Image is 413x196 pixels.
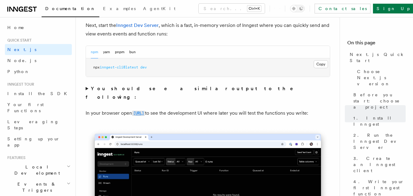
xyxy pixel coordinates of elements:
span: Quick start [5,38,31,43]
span: Examples [103,6,136,11]
span: Leveraging Steps [7,119,59,130]
a: AgentKit [139,2,179,17]
a: Node.js [5,55,72,66]
button: Search...Ctrl+K [199,4,265,13]
a: 1. Install Inngest [351,113,406,130]
code: [URL] [132,111,145,116]
span: Next.js Quick Start [350,51,406,64]
h4: On this page [347,39,406,49]
p: Next, start the , which is a fast, in-memory version of Inngest where you can quickly send and vi... [86,21,330,38]
span: Next.js [7,47,36,52]
span: Before you start: choose a project [353,92,406,110]
span: AgentKit [143,6,175,11]
button: Events & Triggers [5,179,72,196]
span: Local Development [5,164,67,176]
a: Next.js [5,44,72,55]
summary: You should see a similar output to the following: [86,84,330,102]
span: Setting up your app [7,136,60,147]
span: Your first Functions [7,102,44,113]
a: Before you start: choose a project [351,89,406,113]
span: Python [7,69,30,74]
button: bun [129,46,136,58]
span: Install the SDK [7,91,71,96]
span: 2. Run the Inngest Dev Server [353,132,406,150]
span: inngest-cli@latest [100,65,138,69]
span: Documentation [45,6,96,11]
span: Home [7,24,24,31]
p: In your browser open to see the development UI where later you will test the functions you write: [86,109,330,118]
a: Next.js Quick Start [347,49,406,66]
span: 3. Create an Inngest client [353,155,406,174]
a: Contact sales [315,4,371,13]
kbd: Ctrl+K [247,6,261,12]
a: [URL] [132,110,145,116]
button: npm [91,46,98,58]
span: dev [140,65,147,69]
button: Toggle dark mode [290,5,305,12]
span: Events & Triggers [5,181,67,193]
a: 3. Create an Inngest client [351,153,406,176]
span: Inngest tour [5,82,34,87]
a: Choose Next.js version [355,66,406,89]
button: pnpm [115,46,124,58]
span: npx [93,65,100,69]
a: Examples [99,2,139,17]
span: 1. Install Inngest [353,115,406,127]
a: Python [5,66,72,77]
a: Inngest Dev Server [116,22,159,28]
a: Install the SDK [5,88,72,99]
a: Home [5,22,72,33]
button: Local Development [5,161,72,179]
button: Copy [314,60,328,68]
span: Features [5,155,25,160]
a: Your first Functions [5,99,72,116]
span: Node.js [7,58,36,63]
a: 2. Run the Inngest Dev Server [351,130,406,153]
button: yarn [103,46,110,58]
a: Documentation [42,2,99,17]
strong: You should see a similar output to the following: [86,86,302,100]
span: Choose Next.js version [357,68,406,87]
a: Leveraging Steps [5,116,72,133]
a: Setting up your app [5,133,72,150]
